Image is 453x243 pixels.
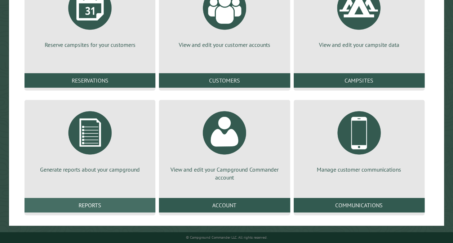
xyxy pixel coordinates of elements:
[33,106,147,173] a: Generate reports about your campground
[302,106,416,173] a: Manage customer communications
[168,41,281,49] p: View and edit your customer accounts
[33,165,147,173] p: Generate reports about your campground
[159,73,290,88] a: Customers
[168,165,281,182] p: View and edit your Campground Commander account
[25,198,155,212] a: Reports
[159,198,290,212] a: Account
[294,73,425,88] a: Campsites
[294,198,425,212] a: Communications
[33,41,147,49] p: Reserve campsites for your customers
[186,235,267,240] small: © Campground Commander LLC. All rights reserved.
[25,73,155,88] a: Reservations
[302,41,416,49] p: View and edit your campsite data
[168,106,281,182] a: View and edit your Campground Commander account
[302,165,416,173] p: Manage customer communications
